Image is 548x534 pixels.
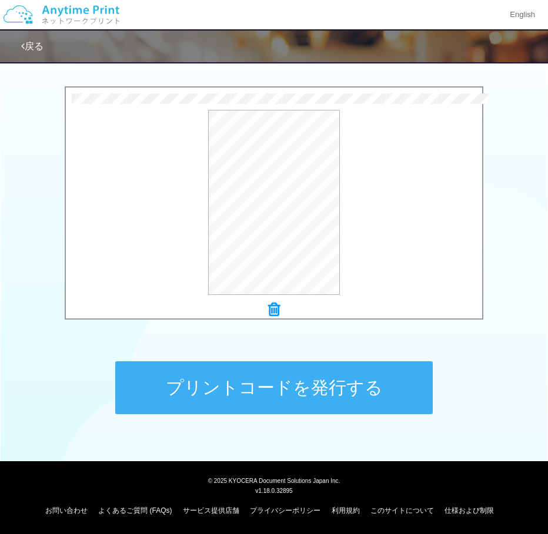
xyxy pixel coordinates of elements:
a: このサイトについて [370,506,434,515]
button: プリントコードを発行する [115,361,433,414]
a: 仕様および制限 [445,506,494,515]
span: v1.18.0.32895 [255,487,292,494]
a: 戻る [21,41,44,51]
a: よくあるご質問 (FAQs) [98,506,172,515]
span: © 2025 KYOCERA Document Solutions Japan Inc. [208,476,340,484]
a: サービス提供店舗 [183,506,239,515]
a: 利用規約 [332,506,360,515]
a: お問い合わせ [45,506,88,515]
a: プライバシーポリシー [250,506,320,515]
